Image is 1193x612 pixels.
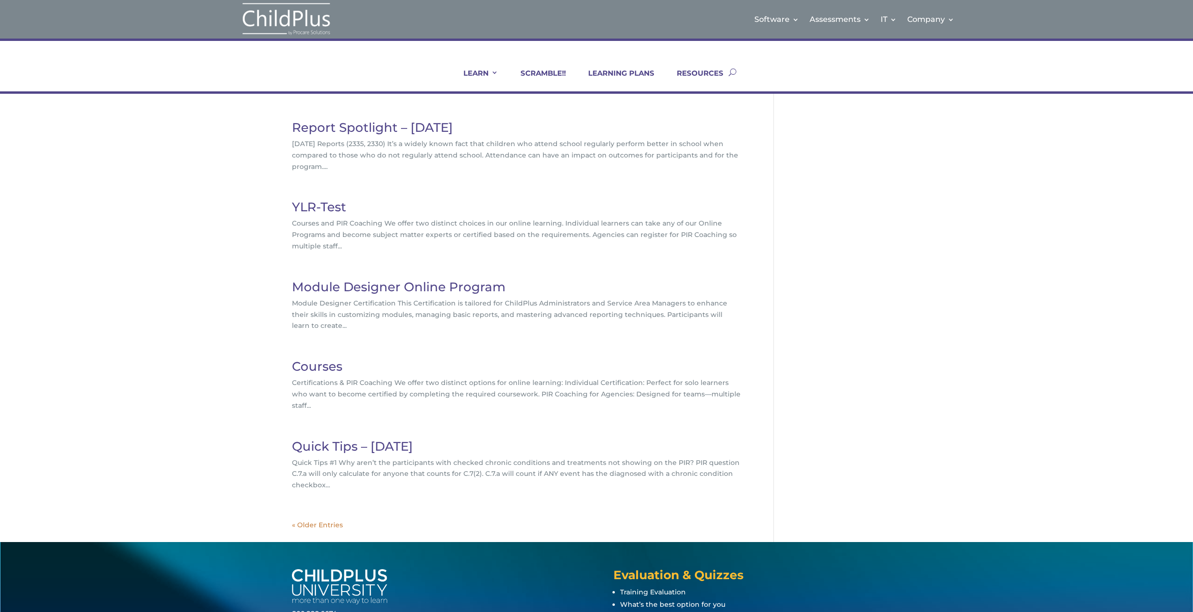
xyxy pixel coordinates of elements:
a: Report Spotlight – [DATE] [292,120,453,135]
a: LEARN [451,69,498,91]
article: Certifications & PIR Coaching We offer two distinct options for online learning: Individual Certi... [292,360,741,411]
a: Courses [292,359,342,374]
a: SCRAMBLE!! [509,69,566,91]
article: [DATE] Reports (2335, 2330) It’s a widely known fact that children who attend school regularly pe... [292,121,741,172]
a: « Older Entries [292,521,343,529]
a: LEARNING PLANS [576,69,654,91]
a: RESOURCES [665,69,723,91]
a: What’s the best option for you [620,600,725,609]
img: white-cpu-wordmark [292,569,387,605]
a: Module Designer Online Program [292,279,505,295]
a: Quick Tips – [DATE] [292,439,413,454]
article: Courses and PIR Coaching We offer two distinct choices in our online learning. Individual learner... [292,201,741,252]
article: Quick Tips #1 Why aren’t the participants with checked chronic conditions and treatments not show... [292,440,741,491]
h4: Evaluation & Quizzes [613,569,902,586]
a: Training Evaluation [620,588,686,596]
a: YLR-Test [292,199,346,215]
article: Module Designer Certification This Certification is tailored for ChildPlus Administrators and Ser... [292,281,741,332]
